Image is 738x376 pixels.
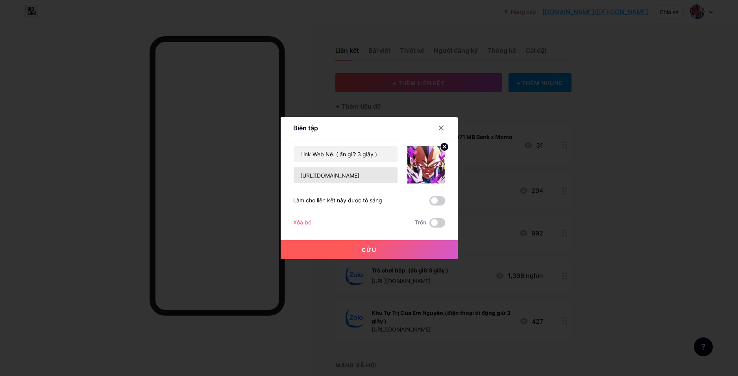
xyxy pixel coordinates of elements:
img: liên kết_hình thu nhỏ [407,146,445,183]
input: Tiêu đề [294,146,398,162]
input: URL [294,167,398,183]
font: Cứu [362,246,377,253]
font: Biên tập [293,124,318,132]
font: Làm cho liên kết này được tô sáng [293,197,382,204]
font: Trốn [415,219,426,226]
button: Cứu [281,240,458,259]
font: Xóa bỏ [293,219,311,226]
